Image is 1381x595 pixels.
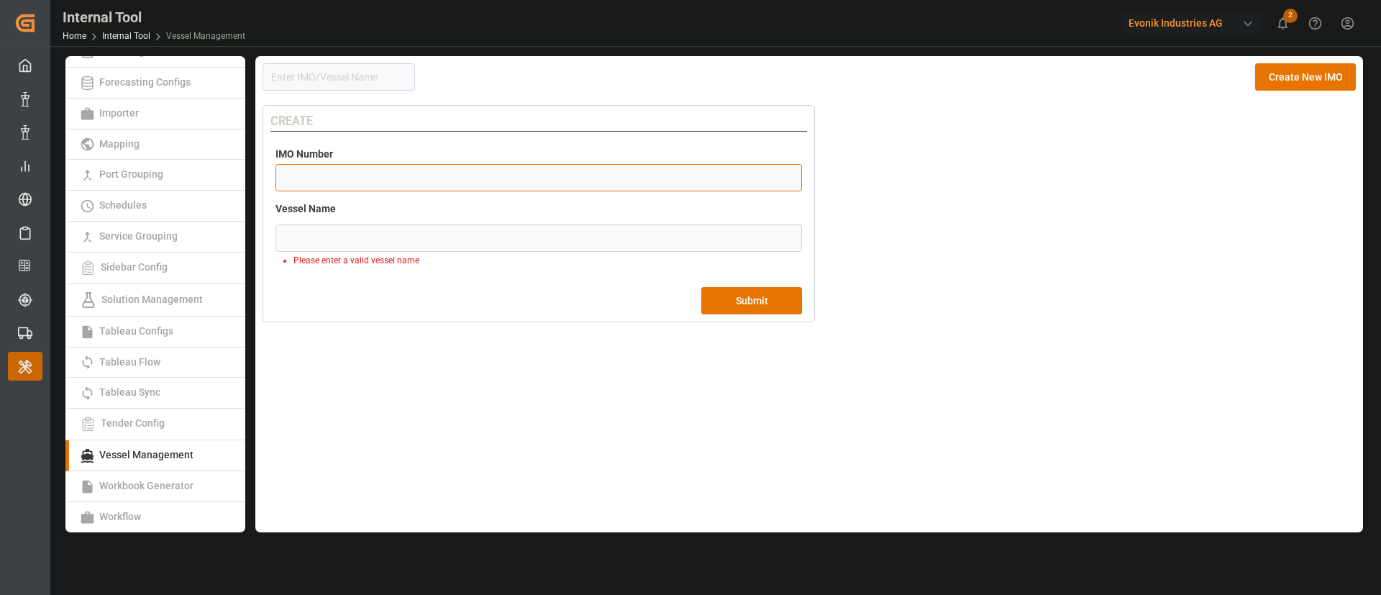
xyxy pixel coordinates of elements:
[65,317,245,348] a: Tableau Configs
[95,449,198,460] span: Vessel Management
[275,201,336,222] label: Vessel Name
[95,168,168,180] span: Port Grouping
[95,107,143,119] span: Importer
[1283,9,1298,23] span: 2
[95,386,165,398] span: Tableau Sync
[102,31,150,41] a: Internal Tool
[95,325,178,337] span: Tableau Configs
[1299,7,1331,40] button: Help Center
[701,287,802,314] button: Submit
[65,160,245,191] a: Port Grouping
[275,147,333,162] label: IMO Number
[63,31,86,41] a: Home
[63,6,245,28] div: Internal Tool
[1123,13,1261,34] div: Evonik Industries AG
[65,502,245,532] a: Workflow
[65,284,245,317] a: Solution Management
[96,261,172,273] span: Sidebar Config
[95,511,145,522] span: Workflow
[65,130,245,160] a: Mapping
[65,409,245,440] a: Tender Config
[65,253,245,284] a: Sidebar Config
[96,417,169,429] span: Tender Config
[65,378,245,409] a: Tableau Sync
[95,76,195,88] span: Forecasting Configs
[65,471,245,502] a: Workbook Generator
[65,348,245,378] a: Tableau Flow
[95,480,198,491] span: Workbook Generator
[65,222,245,253] a: Service Grouping
[65,99,245,130] a: Importer
[270,113,313,131] h3: CREATE
[65,68,245,99] a: Forecasting Configs
[293,254,790,267] li: Please enter a valid vessel name
[65,191,245,222] a: Schedules
[1255,63,1356,91] button: Create New IMO
[95,199,151,211] span: Schedules
[97,293,207,304] span: Solution Management
[1267,7,1299,40] button: show 2 new notifications
[263,63,415,91] input: Enter IMO/Vessel Name
[1123,9,1267,37] button: Evonik Industries AG
[95,356,165,368] span: Tableau Flow
[65,440,245,471] a: Vessel Management
[95,138,144,150] span: Mapping
[95,230,182,242] span: Service Grouping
